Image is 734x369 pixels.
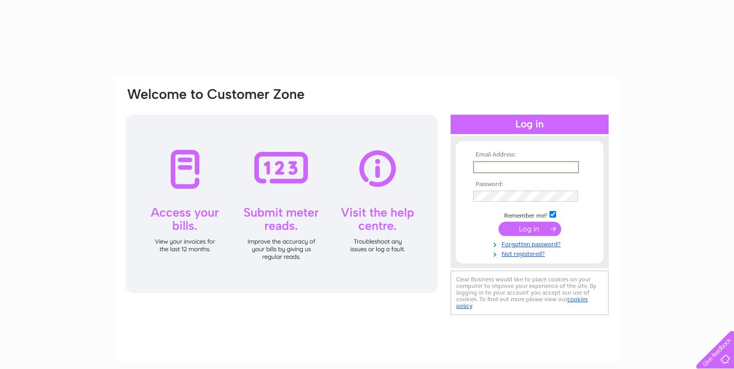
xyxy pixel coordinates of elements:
[470,209,589,220] td: Remember me?
[456,296,588,309] a: cookies policy
[473,248,589,258] a: Not registered?
[499,222,561,236] input: Submit
[473,239,589,248] a: Forgotten password?
[451,271,609,315] div: Clear Business would like to place cookies on your computer to improve your experience of the sit...
[470,151,589,159] th: Email Address:
[470,181,589,188] th: Password:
